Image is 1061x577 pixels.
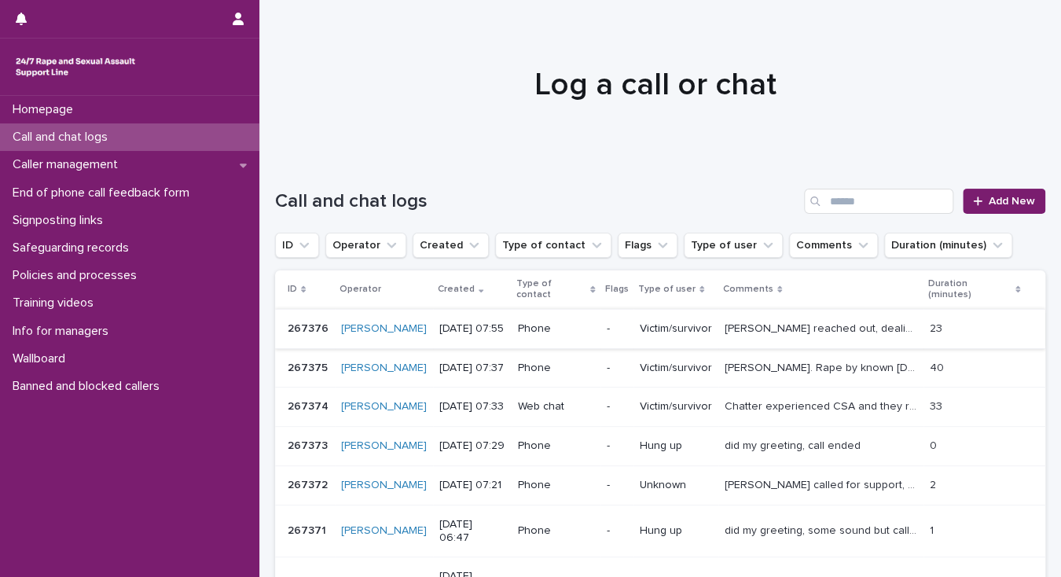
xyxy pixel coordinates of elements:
[518,322,594,336] p: Phone
[804,189,953,214] input: Search
[640,362,712,375] p: Victim/survivor
[607,362,627,375] p: -
[275,348,1045,388] tr: 267375267375 [PERSON_NAME] [DATE] 07:37Phone-Victim/survivor[PERSON_NAME]. Rape by known [DEMOGRA...
[288,436,331,453] p: 267373
[789,233,878,258] button: Comments
[725,358,920,375] p: Amy. Rape by known male in Feb/March. DA relationship with ex husband. Saw her rapist on social m...
[288,521,329,538] p: 267371
[275,309,1045,348] tr: 267376267376 [PERSON_NAME] [DATE] 07:55Phone-Victim/survivor[PERSON_NAME] reached out, dealing wi...
[413,233,489,258] button: Created
[725,319,920,336] p: Candice reached out, dealing with a lot, different types of abuse over long period of time, thoug...
[725,397,920,413] p: Chatter experienced CSA and they recently just told their family about it. Their feelings were ex...
[725,436,864,453] p: did my greeting, call ended
[439,362,505,375] p: [DATE] 07:37
[439,400,505,413] p: [DATE] 07:33
[13,51,138,83] img: rhQMoQhaT3yELyF149Cw
[341,439,427,453] a: [PERSON_NAME]
[6,130,120,145] p: Call and chat logs
[989,196,1035,207] span: Add New
[640,524,712,538] p: Hung up
[275,427,1045,466] tr: 267373267373 [PERSON_NAME] [DATE] 07:29Phone-Hung updid my greeting, call endeddid my greeting, c...
[275,388,1045,427] tr: 267374267374 [PERSON_NAME] [DATE] 07:33Web chat-Victim/survivorChatter experienced CSA and they r...
[6,351,78,366] p: Wallboard
[288,358,331,375] p: 267375
[640,439,712,453] p: Hung up
[288,281,297,298] p: ID
[930,358,947,375] p: 40
[640,479,712,492] p: Unknown
[928,275,1011,304] p: Duration (minutes)
[6,102,86,117] p: Homepage
[930,521,937,538] p: 1
[275,190,798,213] h1: Call and chat logs
[640,400,712,413] p: Victim/survivor
[518,362,594,375] p: Phone
[340,281,381,298] p: Operator
[275,66,1036,104] h1: Log a call or chat
[930,319,945,336] p: 23
[605,281,629,298] p: Flags
[438,281,475,298] p: Created
[930,436,940,453] p: 0
[518,479,594,492] p: Phone
[638,281,696,298] p: Type of user
[495,233,611,258] button: Type of contact
[341,400,427,413] a: [PERSON_NAME]
[884,233,1012,258] button: Duration (minutes)
[516,275,587,304] p: Type of contact
[607,524,627,538] p: -
[288,397,332,413] p: 267374
[930,397,945,413] p: 33
[6,186,202,200] p: End of phone call feedback form
[640,322,712,336] p: Victim/survivor
[6,268,149,283] p: Policies and processes
[963,189,1045,214] a: Add New
[6,213,116,228] p: Signposting links
[725,476,920,492] p: Lianne called for support, 30 minutes offered, she said she will call back to try and get full 40.
[341,362,427,375] a: [PERSON_NAME]
[618,233,677,258] button: Flags
[607,322,627,336] p: -
[723,281,773,298] p: Comments
[341,479,427,492] a: [PERSON_NAME]
[607,400,627,413] p: -
[341,524,427,538] a: [PERSON_NAME]
[930,476,939,492] p: 2
[518,439,594,453] p: Phone
[6,296,106,311] p: Training videos
[518,524,594,538] p: Phone
[288,476,331,492] p: 267372
[6,157,130,172] p: Caller management
[6,324,121,339] p: Info for managers
[275,233,319,258] button: ID
[607,479,627,492] p: -
[684,233,783,258] button: Type of user
[518,400,594,413] p: Web chat
[6,241,141,255] p: Safeguarding records
[439,439,505,453] p: [DATE] 07:29
[725,521,920,538] p: did my greeting, some sound but caller could not be heard, call ended
[439,518,505,545] p: [DATE] 06:47
[6,379,172,394] p: Banned and blocked callers
[341,322,427,336] a: [PERSON_NAME]
[275,505,1045,557] tr: 267371267371 [PERSON_NAME] [DATE] 06:47Phone-Hung updid my greeting, some sound but caller could ...
[439,322,505,336] p: [DATE] 07:55
[607,439,627,453] p: -
[275,465,1045,505] tr: 267372267372 [PERSON_NAME] [DATE] 07:21Phone-Unknown[PERSON_NAME] called for support, 30 minutes ...
[325,233,406,258] button: Operator
[439,479,505,492] p: [DATE] 07:21
[288,319,332,336] p: 267376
